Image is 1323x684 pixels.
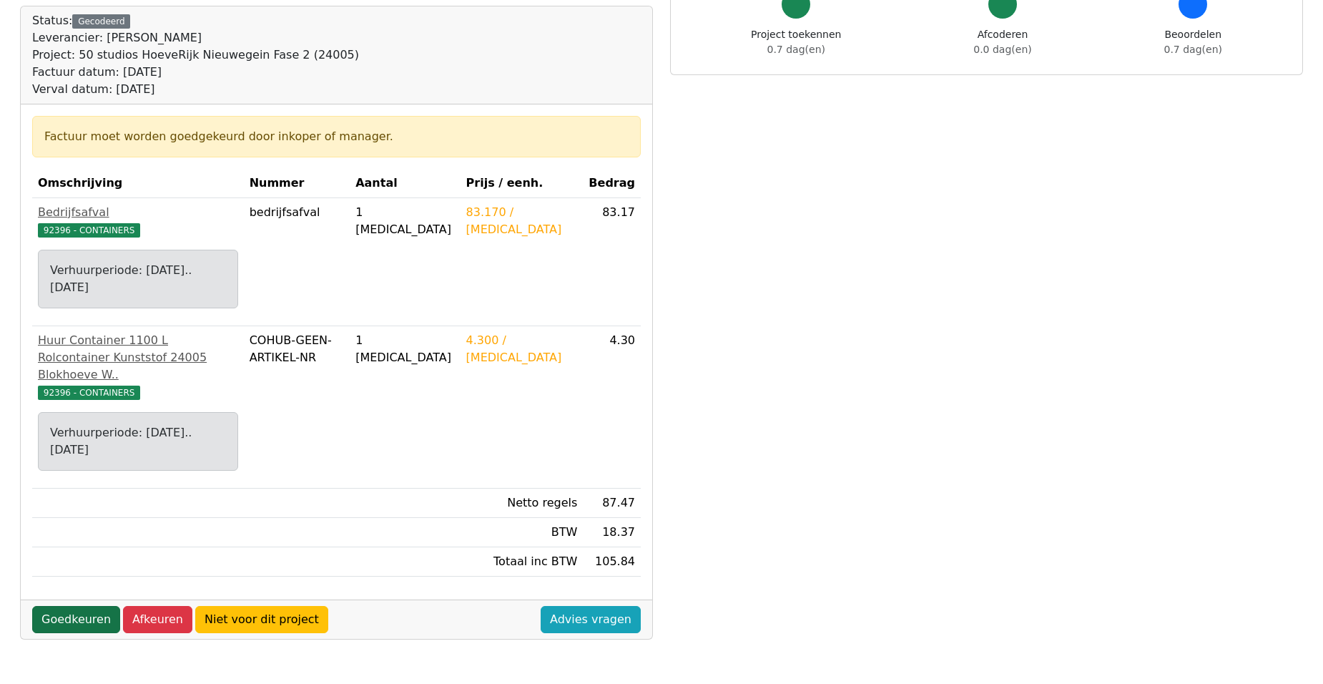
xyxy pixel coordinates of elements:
[583,198,641,326] td: 83.17
[123,606,192,633] a: Afkeuren
[44,128,629,145] div: Factuur moet worden goedgekeurd door inkoper of manager.
[355,204,454,238] div: 1 [MEDICAL_DATA]
[973,44,1031,55] span: 0.0 dag(en)
[541,606,641,633] a: Advies vragen
[751,27,841,57] div: Project toekennen
[32,12,359,98] div: Status:
[1164,44,1222,55] span: 0.7 dag(en)
[50,262,226,296] div: Verhuurperiode: [DATE]..[DATE]
[38,223,140,238] span: 92396 - CONTAINERS
[583,489,641,518] td: 87.47
[38,204,238,221] div: Bedrijfsafval
[38,332,238,401] a: Huur Container 1100 L Rolcontainer Kunststof 24005 Blokhoeve W..92396 - CONTAINERS
[583,518,641,547] td: 18.37
[583,169,641,198] th: Bedrag
[461,547,584,577] td: Totaal inc BTW
[195,606,328,633] a: Niet voor dit project
[244,326,350,489] td: COHUB-GEEN-ARTIKEL-NR
[583,547,641,577] td: 105.84
[461,489,584,518] td: Netto regels
[38,386,140,400] span: 92396 - CONTAINERS
[38,204,238,238] a: Bedrijfsafval92396 - CONTAINERS
[583,326,641,489] td: 4.30
[461,169,584,198] th: Prijs / eenh.
[355,332,454,366] div: 1 [MEDICAL_DATA]
[38,332,238,383] div: Huur Container 1100 L Rolcontainer Kunststof 24005 Blokhoeve W..
[244,198,350,326] td: bedrijfsafval
[767,44,825,55] span: 0.7 dag(en)
[350,169,460,198] th: Aantal
[466,204,578,238] div: 83.170 / [MEDICAL_DATA]
[973,27,1031,57] div: Afcoderen
[72,14,130,29] div: Gecodeerd
[50,424,226,459] div: Verhuurperiode: [DATE]..[DATE]
[466,332,578,366] div: 4.300 / [MEDICAL_DATA]
[32,169,244,198] th: Omschrijving
[32,29,359,47] div: Leverancier: [PERSON_NAME]
[32,64,359,81] div: Factuur datum: [DATE]
[244,169,350,198] th: Nummer
[32,47,359,64] div: Project: 50 studios HoeveRijk Nieuwegein Fase 2 (24005)
[32,81,359,98] div: Verval datum: [DATE]
[461,518,584,547] td: BTW
[32,606,120,633] a: Goedkeuren
[1164,27,1222,57] div: Beoordelen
